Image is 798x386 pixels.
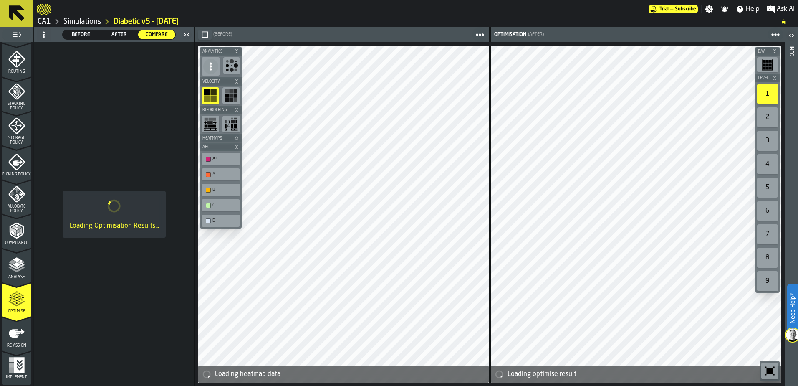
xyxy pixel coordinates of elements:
[203,155,238,163] div: A+
[755,56,780,74] div: button-toolbar-undefined
[746,4,760,14] span: Help
[2,309,31,314] span: Optimise
[221,86,242,106] div: button-toolbar-undefined
[225,117,238,131] svg: show applied reorders heatmap
[2,317,31,351] li: menu Re-assign
[203,216,238,225] div: D
[2,102,31,111] span: Stacking Policy
[222,56,242,77] div: button-toolbar-undefined
[212,187,237,193] div: B
[225,59,238,72] svg: Show Congestion
[2,241,31,245] span: Compliance
[2,204,31,213] span: Allocate Policy
[203,170,238,179] div: A
[204,117,217,131] svg: show triggered reorders heatmap
[201,108,232,112] span: Re-Ordering
[670,6,673,12] span: —
[757,154,778,174] div: 4
[528,32,544,37] span: (After)
[201,49,232,54] span: Analytics
[755,246,780,269] div: button-toolbar-undefined
[659,6,669,12] span: Trial
[181,30,192,40] label: button-toggle-Close me
[141,31,172,38] span: Compare
[200,106,242,114] button: button-
[200,47,242,56] button: button-
[101,30,138,39] div: thumb
[114,17,179,26] a: link-to-/wh/i/76e2a128-1b54-4d66-80d4-05ae4c277723/simulations/ec0520d4-0801-41ea-9424-bf5f61002d06
[69,221,159,231] div: Loading Optimisation Results...
[2,69,31,74] span: Routing
[2,343,31,348] span: Re-assign
[212,156,237,162] div: A+
[755,82,780,106] div: button-toolbar-undefined
[492,32,526,38] div: Optimisation
[225,89,238,102] svg: show Visits heatmap
[649,5,698,13] div: Menu Subscription
[788,44,794,384] div: Info
[212,172,237,177] div: A
[138,30,176,40] label: button-switch-multi-Compare
[198,366,489,383] div: alert-Loading heatmap data
[2,180,31,214] li: menu Allocate Policy
[200,198,242,213] div: button-toolbar-undefined
[200,114,221,134] div: button-toolbar-undefined
[755,223,780,246] div: button-toolbar-undefined
[63,30,100,39] div: thumb
[200,167,242,182] div: button-toolbar-undefined
[204,89,217,102] svg: show ABC heatmap
[213,32,232,37] span: (Before)
[757,131,778,151] div: 3
[508,369,778,379] div: Loading optimise result
[760,361,780,381] div: button-toolbar-undefined
[757,178,778,198] div: 5
[755,74,780,82] button: button-
[212,218,237,223] div: D
[2,249,31,282] li: menu Analyse
[200,86,221,106] div: button-toolbar-undefined
[215,369,485,379] div: Loading heatmap data
[200,364,247,381] a: logo-header
[201,145,232,150] span: ABC
[755,106,780,129] div: button-toolbar-undefined
[200,151,242,167] div: button-toolbar-undefined
[200,77,242,86] button: button-
[62,30,100,40] label: button-switch-multi-Before
[38,17,51,26] a: link-to-/wh/i/76e2a128-1b54-4d66-80d4-05ae4c277723
[491,366,781,383] div: alert-Loading optimise result
[66,31,96,38] span: Before
[756,49,770,54] span: Bay
[2,29,31,41] label: button-toggle-Toggle Full Menu
[732,4,763,14] label: button-toggle-Help
[104,31,134,38] span: After
[221,114,242,134] div: button-toolbar-undefined
[37,17,795,27] nav: Breadcrumb
[777,4,795,14] span: Ask AI
[2,146,31,180] li: menu Picking Policy
[757,84,778,104] div: 1
[756,76,770,81] span: Level
[755,269,780,293] div: button-toolbar-undefined
[200,143,242,151] button: button-
[2,112,31,145] li: menu Storage Policy
[2,375,31,380] span: Implement
[755,199,780,223] div: button-toolbar-undefined
[2,275,31,279] span: Analyse
[212,203,237,208] div: C
[763,4,798,14] label: button-toggle-Ask AI
[757,271,778,291] div: 9
[757,248,778,268] div: 8
[757,201,778,221] div: 6
[2,172,31,177] span: Picking Policy
[63,17,101,26] a: link-to-/wh/i/76e2a128-1b54-4d66-80d4-05ae4c277723
[785,29,797,44] label: button-toggle-Open
[201,79,232,84] span: Velocity
[100,30,138,40] label: button-switch-multi-After
[755,176,780,199] div: button-toolbar-undefined
[2,9,31,43] li: menu Agents
[675,6,696,12] span: Subscribe
[649,5,698,13] a: link-to-/wh/i/76e2a128-1b54-4d66-80d4-05ae4c277723/pricing/
[138,30,175,39] div: thumb
[757,224,778,244] div: 7
[198,30,212,40] button: button-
